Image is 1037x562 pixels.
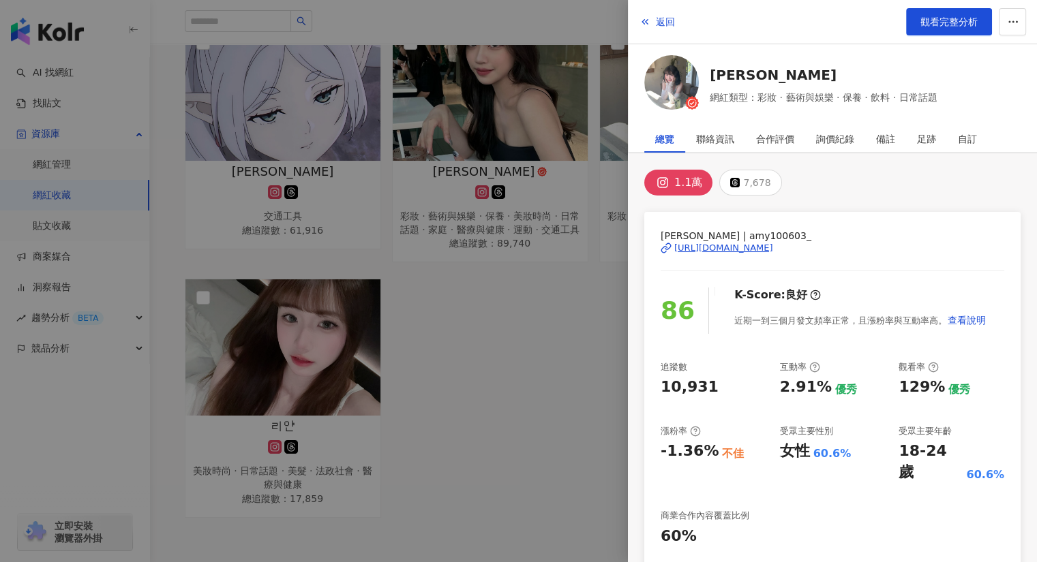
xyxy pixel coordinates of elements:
[780,425,833,437] div: 受眾主要性別
[734,307,987,334] div: 近期一到三個月發文頻率正常，且漲粉率與互動率高。
[674,173,702,192] div: 1.1萬
[899,441,963,483] div: 18-24 歲
[719,170,781,196] button: 7,678
[816,125,854,153] div: 詢價紀錄
[780,361,820,373] div: 互動率
[696,125,734,153] div: 聯絡資訊
[756,125,794,153] div: 合作評價
[899,425,952,437] div: 受眾主要年齡
[948,382,970,397] div: 優秀
[899,361,939,373] div: 觀看率
[906,8,992,35] a: 觀看完整分析
[639,8,676,35] button: 返回
[722,446,744,461] div: 不佳
[835,382,857,397] div: 優秀
[780,377,832,398] div: 2.91%
[661,228,1004,243] span: [PERSON_NAME] | amy100603_
[644,55,699,114] a: KOL Avatar
[917,125,936,153] div: 足跡
[661,242,1004,254] a: [URL][DOMAIN_NAME]
[958,125,977,153] div: 自訂
[661,425,701,437] div: 漲粉率
[661,441,719,462] div: -1.36%
[899,377,945,398] div: 129%
[743,173,770,192] div: 7,678
[966,467,1004,482] div: 60.6%
[710,90,937,105] span: 網紅類型：彩妝 · 藝術與娛樂 · 保養 · 飲料 · 日常話題
[656,16,675,27] span: 返回
[947,307,987,334] button: 查看說明
[674,242,773,254] div: [URL][DOMAIN_NAME]
[661,510,749,522] div: 商業合作內容覆蓋比例
[644,55,699,110] img: KOL Avatar
[661,361,687,373] div: 追蹤數
[655,125,674,153] div: 總覽
[813,446,852,461] div: 60.6%
[780,441,810,462] div: 女性
[661,526,697,547] div: 60%
[661,377,719,398] div: 10,931
[948,315,986,326] span: 查看說明
[785,287,807,302] div: 良好
[710,65,937,84] a: [PERSON_NAME]
[876,125,895,153] div: 備註
[644,170,712,196] button: 1.1萬
[661,292,695,330] div: 86
[920,16,978,27] span: 觀看完整分析
[734,287,821,302] div: K-Score :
